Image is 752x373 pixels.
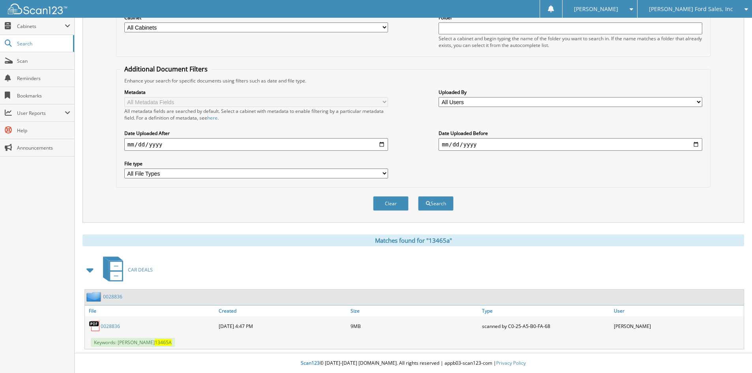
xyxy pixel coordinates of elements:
[649,7,733,11] span: [PERSON_NAME] Ford Sales, Inc
[98,254,153,285] a: CAR DEALS
[17,58,70,64] span: Scan
[496,360,526,366] a: Privacy Policy
[217,306,349,316] a: Created
[155,339,172,346] span: 13465A
[17,92,70,99] span: Bookmarks
[75,354,752,373] div: © [DATE]-[DATE] [DOMAIN_NAME]. All rights reserved | appb03-scan123-com |
[418,196,454,211] button: Search
[349,306,480,316] a: Size
[17,110,65,116] span: User Reports
[480,306,612,316] a: Type
[124,108,388,121] div: All metadata fields are searched by default. Select a cabinet with metadata to enable filtering b...
[301,360,320,366] span: Scan123
[574,7,618,11] span: [PERSON_NAME]
[85,306,217,316] a: File
[612,318,744,334] div: [PERSON_NAME]
[373,196,409,211] button: Clear
[128,266,153,273] span: CAR DEALS
[89,320,101,332] img: PDF.png
[612,306,744,316] a: User
[91,338,175,347] span: Keywords: [PERSON_NAME]
[207,114,218,121] a: here
[124,138,388,151] input: start
[120,65,212,73] legend: Additional Document Filters
[439,138,702,151] input: end
[17,75,70,82] span: Reminders
[439,130,702,137] label: Date Uploaded Before
[124,130,388,137] label: Date Uploaded After
[349,318,480,334] div: 9MB
[17,40,69,47] span: Search
[103,293,122,300] a: 0028836
[124,89,388,96] label: Metadata
[83,234,744,246] div: Matches found for "13465a"
[17,144,70,151] span: Announcements
[120,77,706,84] div: Enhance your search for specific documents using filters such as date and file type.
[17,127,70,134] span: Help
[217,318,349,334] div: [DATE] 4:47 PM
[86,292,103,302] img: folder2.png
[439,35,702,49] div: Select a cabinet and begin typing the name of the folder you want to search in. If the name match...
[8,4,67,14] img: scan123-logo-white.svg
[101,323,120,330] a: 0028836
[17,23,65,30] span: Cabinets
[480,318,612,334] div: scanned by C0-25-A5-B0-FA-68
[124,160,388,167] label: File type
[439,89,702,96] label: Uploaded By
